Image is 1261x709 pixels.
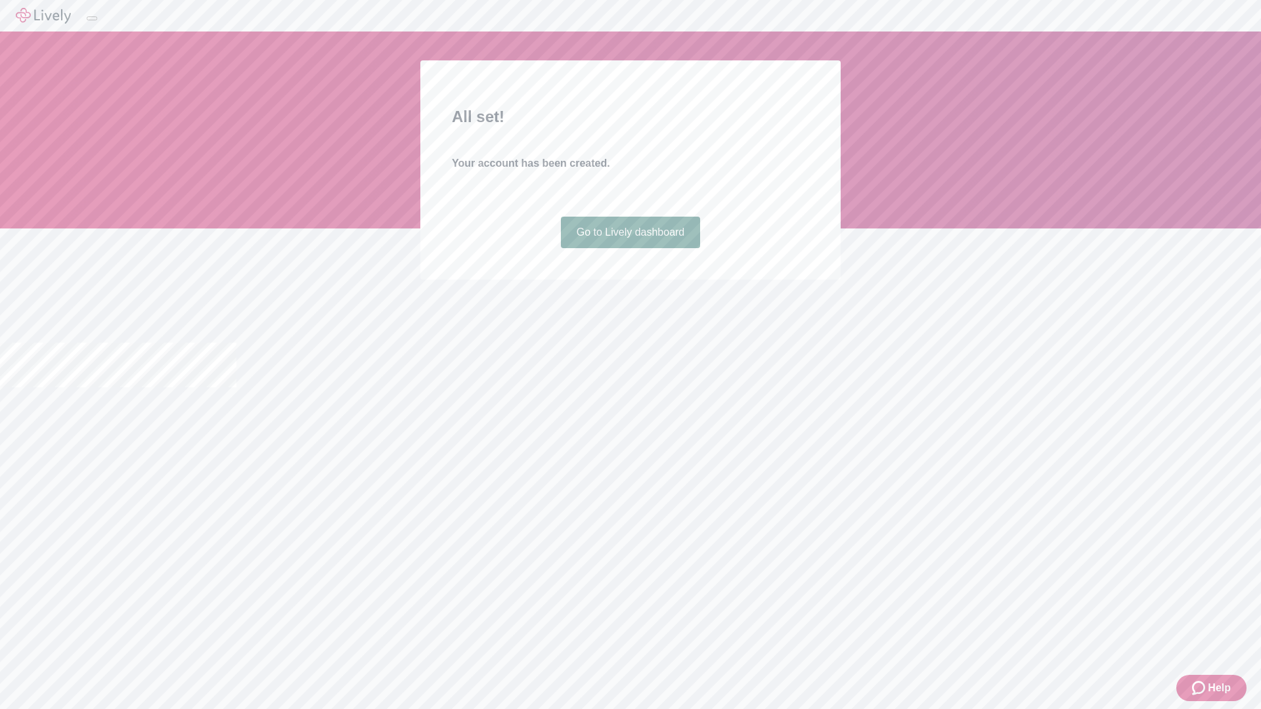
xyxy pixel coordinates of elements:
[452,105,809,129] h2: All set!
[1192,680,1208,696] svg: Zendesk support icon
[16,8,71,24] img: Lively
[1176,675,1247,701] button: Zendesk support iconHelp
[561,217,701,248] a: Go to Lively dashboard
[452,156,809,171] h4: Your account has been created.
[1208,680,1231,696] span: Help
[87,16,97,20] button: Log out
